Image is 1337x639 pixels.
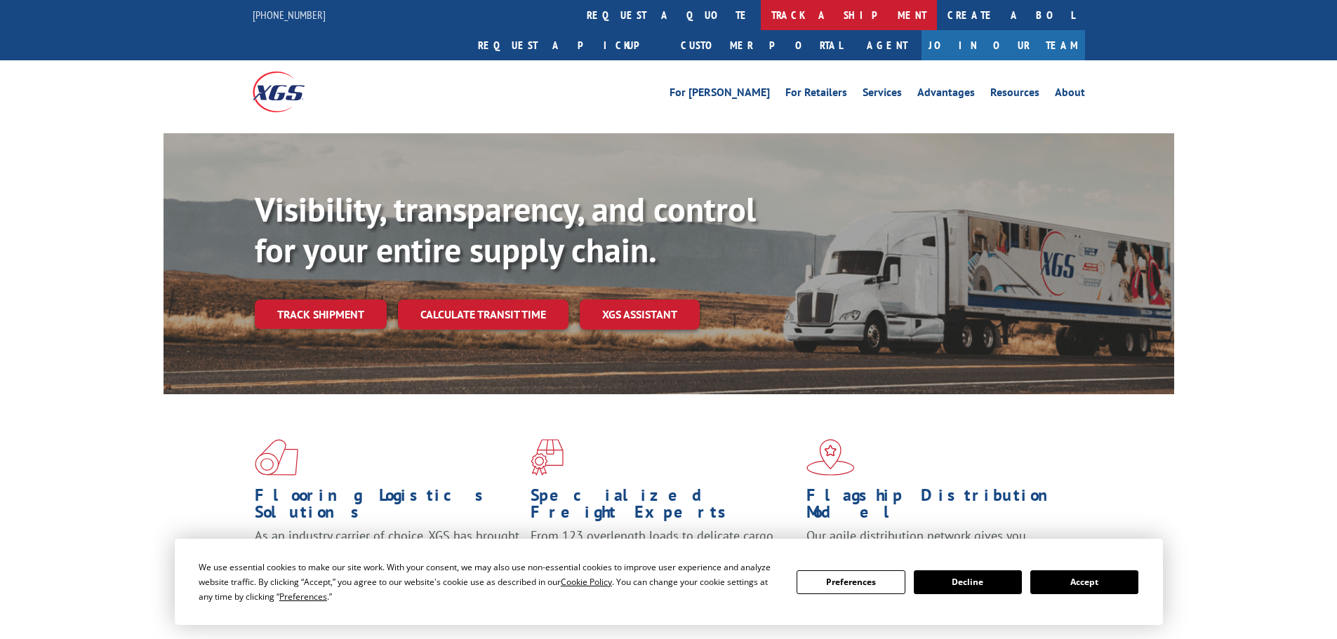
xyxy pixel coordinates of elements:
button: Decline [914,570,1022,594]
img: xgs-icon-focused-on-flooring-red [531,439,564,476]
a: For [PERSON_NAME] [670,87,770,102]
a: Services [863,87,902,102]
h1: Flagship Distribution Model [806,487,1072,527]
a: Customer Portal [670,30,853,60]
a: Resources [990,87,1039,102]
button: Preferences [797,570,905,594]
a: Track shipment [255,300,387,329]
img: xgs-icon-flagship-distribution-model-red [806,439,855,476]
img: xgs-icon-total-supply-chain-intelligence-red [255,439,298,476]
p: From 123 overlength loads to delicate cargo, our experienced staff knows the best way to move you... [531,527,796,590]
a: Calculate transit time [398,300,568,330]
a: For Retailers [785,87,847,102]
span: Preferences [279,591,327,603]
a: [PHONE_NUMBER] [253,8,326,22]
a: Advantages [917,87,975,102]
h1: Flooring Logistics Solutions [255,487,520,527]
span: As an industry carrier of choice, XGS has brought innovation and dedication to flooring logistics... [255,527,519,577]
button: Accept [1030,570,1138,594]
a: Join Our Team [922,30,1085,60]
span: Cookie Policy [561,576,612,588]
a: About [1055,87,1085,102]
a: Agent [853,30,922,60]
b: Visibility, transparency, and control for your entire supply chain. [255,187,756,271]
a: XGS ASSISTANT [580,300,700,330]
a: Request a pickup [467,30,670,60]
h1: Specialized Freight Experts [531,487,796,527]
div: Cookie Consent Prompt [175,539,1163,625]
span: Our agile distribution network gives you nationwide inventory management on demand. [806,527,1065,560]
div: We use essential cookies to make our site work. With your consent, we may also use non-essential ... [199,560,780,604]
